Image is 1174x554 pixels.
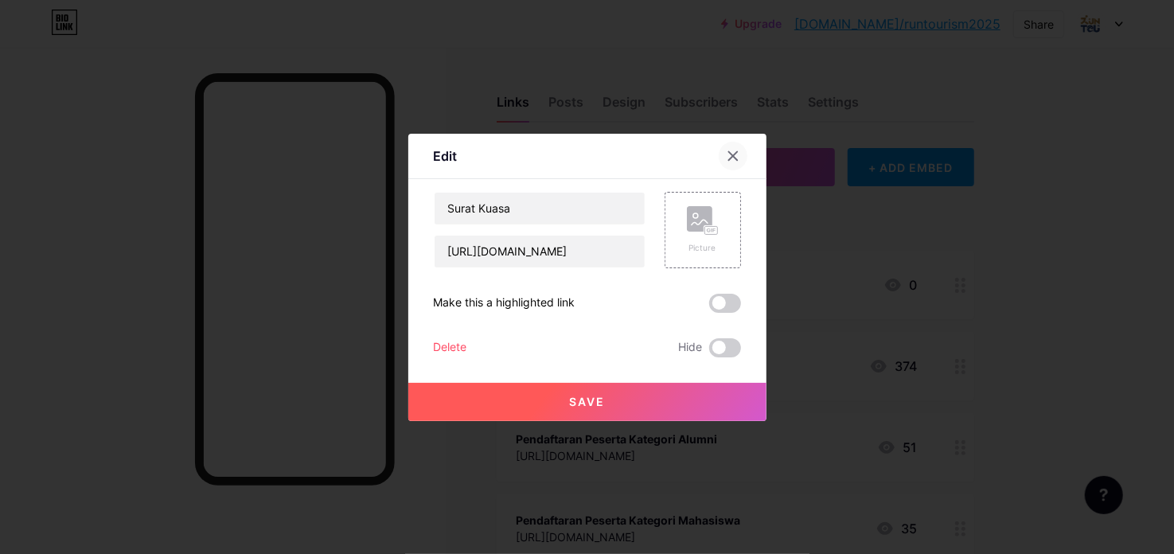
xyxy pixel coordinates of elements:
button: Save [408,383,766,421]
div: Picture [687,242,719,254]
span: Hide [679,338,703,357]
div: Make this a highlighted link [434,294,575,313]
input: Title [435,193,645,224]
span: Save [569,395,605,408]
div: Edit [434,146,458,166]
input: URL [435,236,645,267]
div: Delete [434,338,467,357]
